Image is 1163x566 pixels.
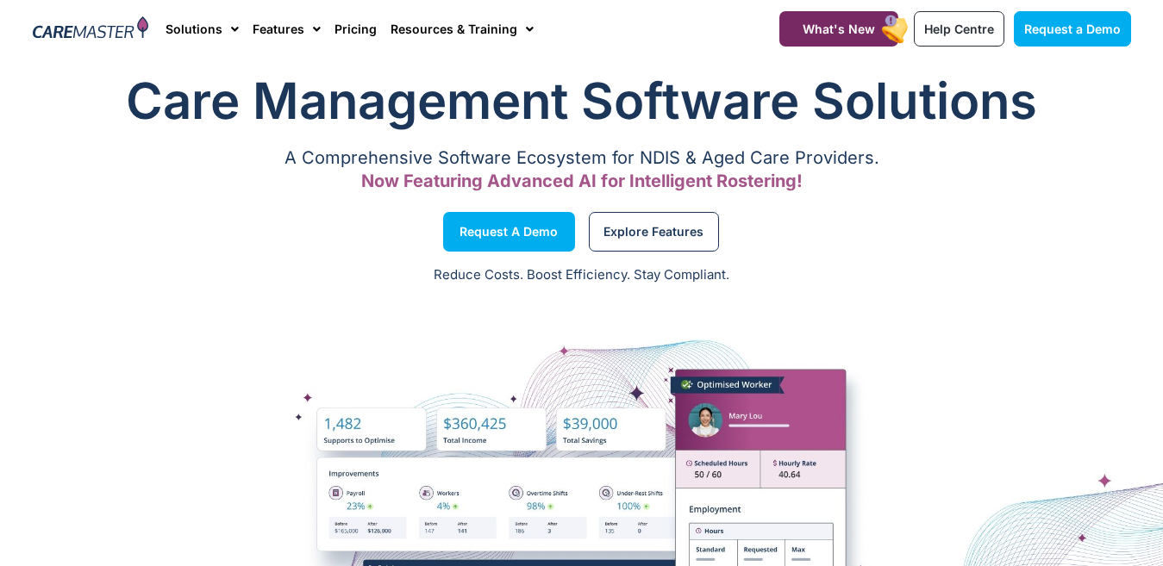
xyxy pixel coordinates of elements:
span: Request a Demo [1024,22,1121,36]
a: Request a Demo [443,212,575,252]
span: Explore Features [603,227,703,236]
span: What's New [803,22,875,36]
p: A Comprehensive Software Ecosystem for NDIS & Aged Care Providers. [33,152,1131,164]
a: Request a Demo [1014,11,1131,47]
span: Help Centre [924,22,994,36]
img: CareMaster Logo [33,16,149,42]
h1: Care Management Software Solutions [33,66,1131,135]
p: Reduce Costs. Boost Efficiency. Stay Compliant. [10,265,1153,285]
a: Help Centre [914,11,1004,47]
a: What's New [779,11,898,47]
span: Request a Demo [460,227,558,236]
a: Explore Features [589,212,719,252]
span: Now Featuring Advanced AI for Intelligent Rostering! [361,171,803,191]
